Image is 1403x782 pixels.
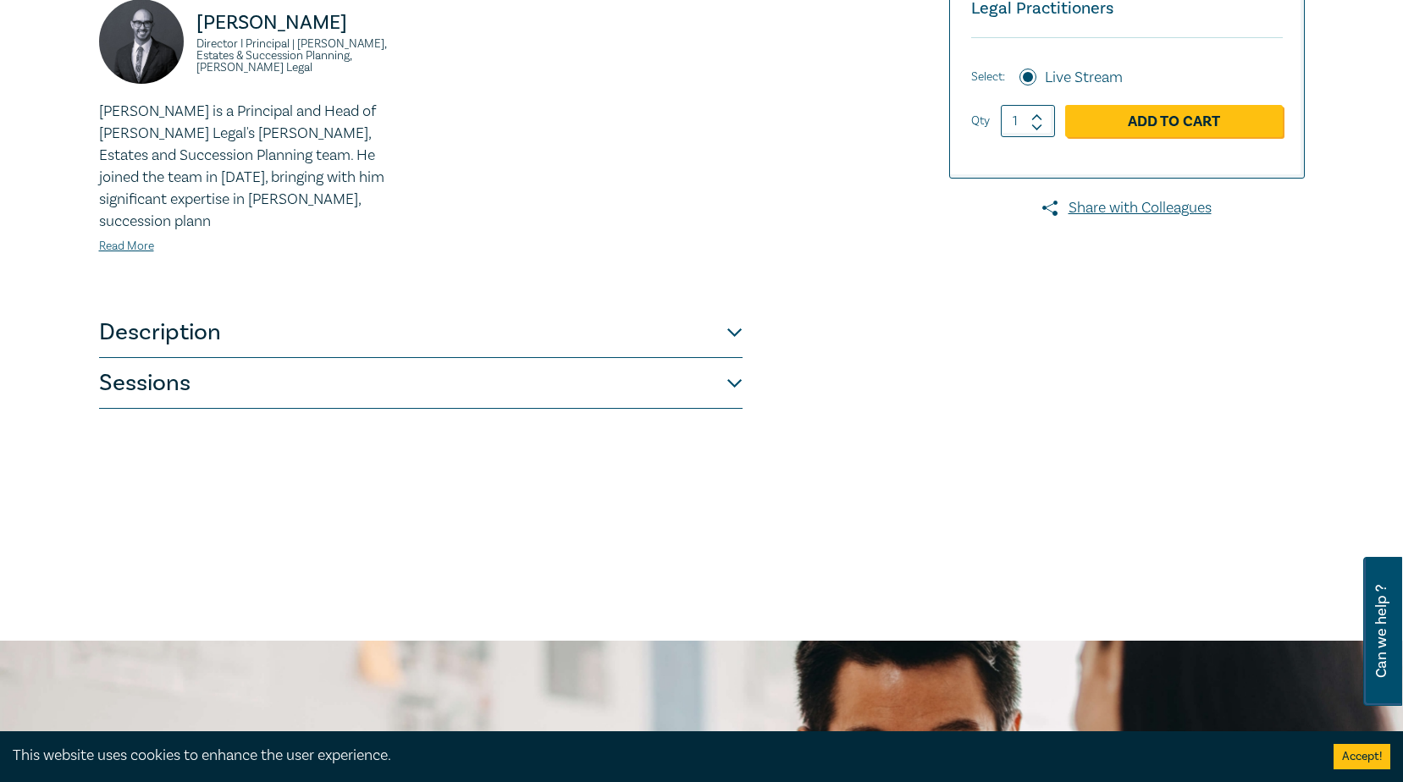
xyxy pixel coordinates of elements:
button: Sessions [99,358,743,409]
button: Description [99,307,743,358]
span: Can we help ? [1373,567,1389,696]
span: Select: [971,68,1005,86]
div: This website uses cookies to enhance the user experience. [13,745,1308,767]
p: [PERSON_NAME] [196,9,411,36]
p: [PERSON_NAME] is a Principal and Head of [PERSON_NAME] Legal's [PERSON_NAME], Estates and Success... [99,101,411,233]
small: Director I Principal | [PERSON_NAME], Estates & Succession Planning, [PERSON_NAME] Legal [196,38,411,74]
a: Read More [99,239,154,254]
a: Share with Colleagues [949,197,1305,219]
a: Add to Cart [1065,105,1283,137]
input: 1 [1001,105,1055,137]
label: Qty [971,112,990,130]
label: Live Stream [1045,67,1123,89]
button: Accept cookies [1334,744,1390,769]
